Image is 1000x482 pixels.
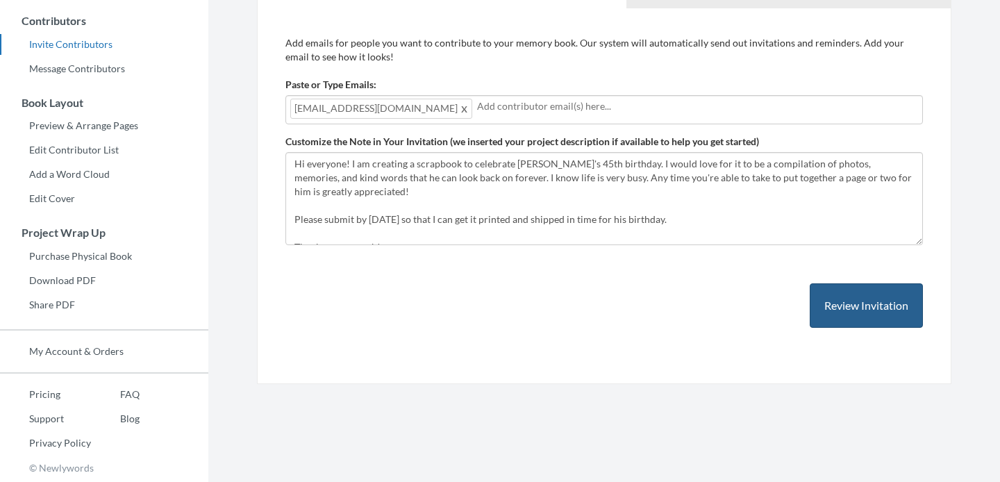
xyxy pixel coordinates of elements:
[1,226,208,239] h3: Project Wrap Up
[477,99,918,114] input: Add contributor email(s) here...
[285,78,376,92] label: Paste or Type Emails:
[285,152,923,245] textarea: Hi everyone! I am creating a scrapbook to celebrate [PERSON_NAME]'s 45th birthday. I would love f...
[29,10,79,22] span: Support
[285,36,923,64] p: Add emails for people you want to contribute to your memory book. Our system will automatically s...
[1,15,208,27] h3: Contributors
[91,408,140,429] a: Blog
[810,283,923,329] button: Review Invitation
[1,97,208,109] h3: Book Layout
[285,135,759,149] label: Customize the Note in Your Invitation (we inserted your project description if available to help ...
[290,99,472,119] span: [EMAIL_ADDRESS][DOMAIN_NAME]
[91,384,140,405] a: FAQ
